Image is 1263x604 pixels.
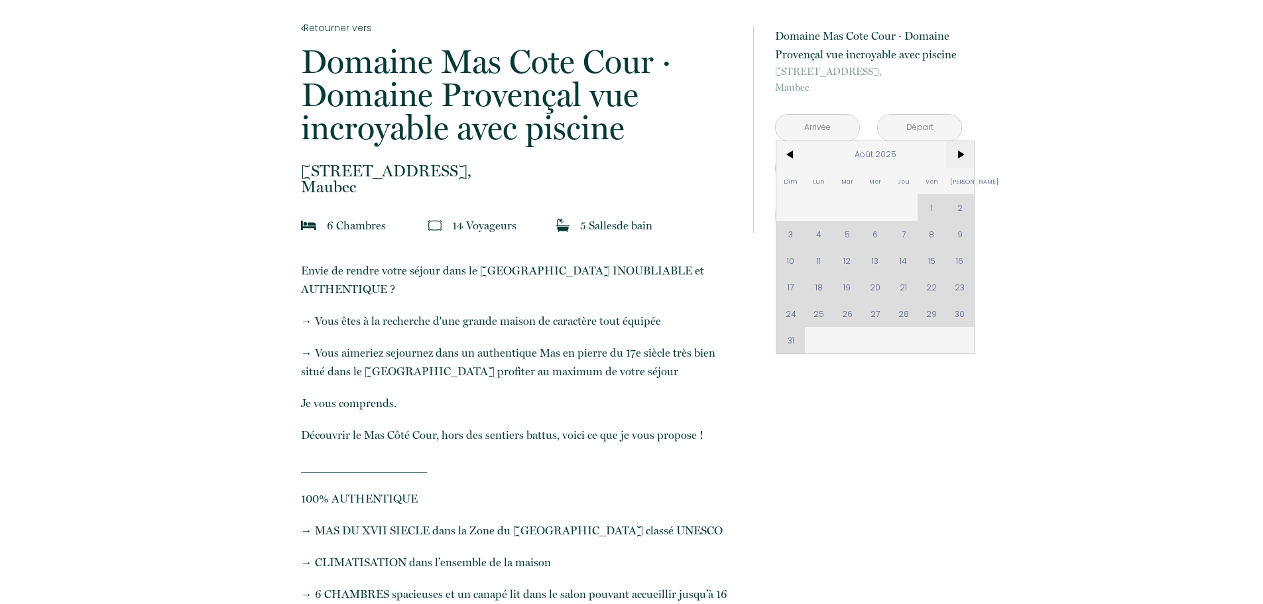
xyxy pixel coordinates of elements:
[301,261,736,298] p: Envie de rendre votre séjour dans le [GEOGRAPHIC_DATA] INOUBLIABLE et AUTHENTIQUE ?
[946,141,975,168] span: >
[327,216,386,235] p: 6 Chambre
[301,163,736,195] p: Maubec
[301,163,736,179] span: [STREET_ADDRESS],
[878,115,961,141] input: Départ
[775,198,962,233] button: Réserver
[890,168,918,194] span: Jeu
[301,553,736,572] p: → CLIMATISATION dans l’ensemble de la maison
[428,219,442,232] img: guests
[301,312,736,330] p: → Vous êtes à la recherche d'une grande maison de caractère tout équipée
[301,457,736,476] p: ___________________
[946,168,975,194] span: [PERSON_NAME]
[301,45,736,145] p: Domaine Mas Cote Cour · Domaine Provençal vue incroyable avec piscine
[301,394,736,412] p: Je vous comprends.
[775,64,962,95] p: Maubec
[775,64,962,80] span: [STREET_ADDRESS],
[776,168,805,194] span: Dim
[805,141,946,168] span: Août 2025
[775,27,962,64] p: Domaine Mas Cote Cour · Domaine Provençal vue incroyable avec piscine
[612,219,617,232] span: s
[381,219,386,232] span: s
[833,168,861,194] span: Mar
[776,141,805,168] span: <
[512,219,516,232] span: s
[776,115,859,141] input: Arrivée
[918,168,946,194] span: Ven
[301,521,736,540] p: → MAS DU XVII SIECLE dans la Zone du [GEOGRAPHIC_DATA] classé UNESCO
[301,426,736,444] p: Découvrir le Mas Côté Cour, hors des sentiers battus, voici ce que je vous propose !
[580,216,652,235] p: 5 Salle de bain
[805,168,833,194] span: Lun
[301,489,736,508] p: 100% AUTHENTIQUE
[301,343,736,381] p: → Vous aimeriez sejournez dans un authentique Mas en pierre du 17e siècle très bien situé dans le...
[452,216,516,235] p: 14 Voyageur
[301,21,736,35] a: Retourner vers
[861,168,890,194] span: Mer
